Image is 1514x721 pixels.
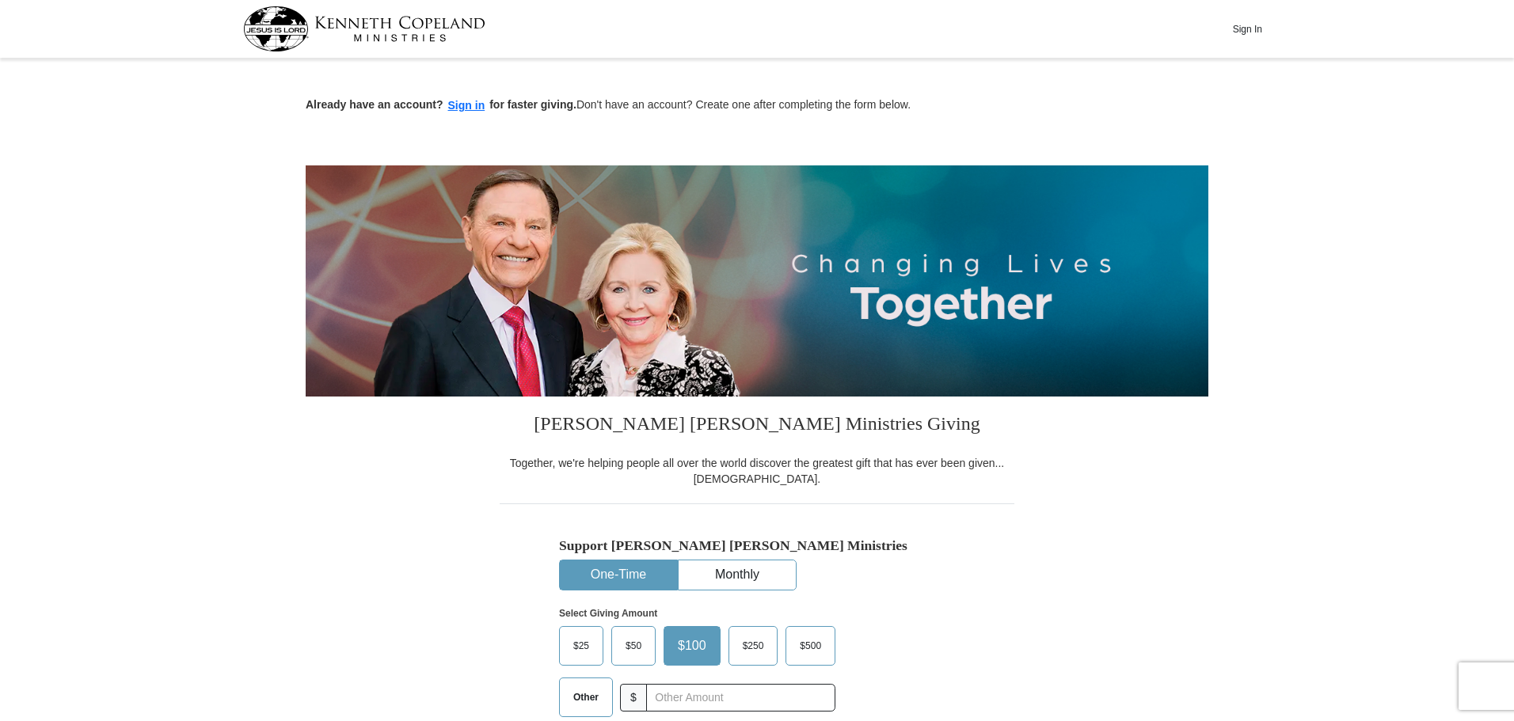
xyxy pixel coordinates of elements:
[620,684,647,712] span: $
[792,634,829,658] span: $500
[559,608,657,619] strong: Select Giving Amount
[560,560,677,590] button: One-Time
[565,685,607,709] span: Other
[443,97,490,115] button: Sign in
[500,397,1014,455] h3: [PERSON_NAME] [PERSON_NAME] Ministries Giving
[306,98,576,111] strong: Already have an account? for faster giving.
[306,97,1208,115] p: Don't have an account? Create one after completing the form below.
[618,634,649,658] span: $50
[565,634,597,658] span: $25
[670,634,714,658] span: $100
[559,537,955,554] h5: Support [PERSON_NAME] [PERSON_NAME] Ministries
[1223,17,1271,41] button: Sign In
[679,560,796,590] button: Monthly
[500,455,1014,487] div: Together, we're helping people all over the world discover the greatest gift that has ever been g...
[735,634,772,658] span: $250
[243,6,485,51] img: kcm-header-logo.svg
[646,684,835,712] input: Other Amount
